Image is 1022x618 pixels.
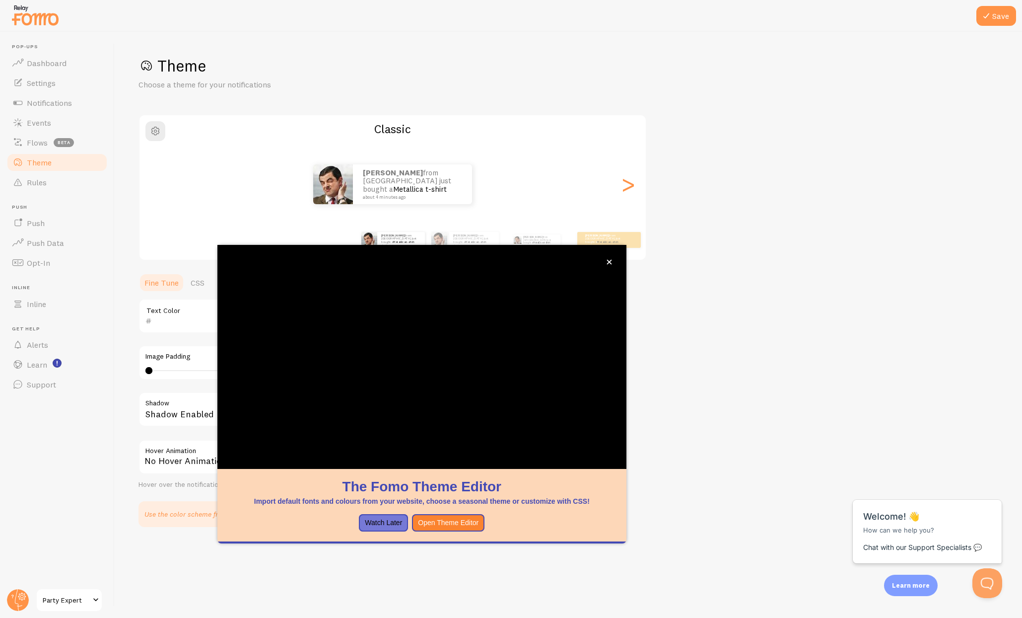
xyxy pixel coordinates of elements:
[138,480,436,489] div: Hover over the notification for preview
[138,440,436,474] div: No Hover Animation
[27,98,72,108] span: Notifications
[465,240,486,244] a: Metallica t-shirt
[363,169,462,200] p: from [GEOGRAPHIC_DATA] just bought a
[523,234,556,245] p: from [GEOGRAPHIC_DATA] just bought a
[27,380,56,389] span: Support
[363,168,423,177] strong: [PERSON_NAME]
[12,204,108,211] span: Push
[604,257,614,267] button: close,
[6,233,108,253] a: Push Data
[139,121,646,137] h2: Classic
[27,258,50,268] span: Opt-In
[381,233,421,246] p: from [GEOGRAPHIC_DATA] just bought a
[6,153,108,172] a: Theme
[6,213,108,233] a: Push
[6,294,108,314] a: Inline
[585,233,625,246] p: from [GEOGRAPHIC_DATA] just bought a
[144,509,270,519] p: Use the color scheme from your website
[513,236,521,244] img: Fomo
[27,238,64,248] span: Push Data
[412,514,484,532] button: Open Theme Editor
[884,575,938,596] div: Learn more
[27,118,51,128] span: Events
[6,113,108,133] a: Events
[54,138,74,147] span: beta
[381,244,420,246] small: about 4 minutes ago
[6,355,108,375] a: Learn
[597,240,618,244] a: Metallica t-shirt
[138,273,185,293] a: Fine Tune
[6,93,108,113] a: Notifications
[10,2,60,28] img: fomo-relay-logo-orange.svg
[393,184,447,194] a: Metallica t-shirt
[453,233,495,246] p: from [GEOGRAPHIC_DATA] just bought a
[27,58,67,68] span: Dashboard
[892,581,930,590] p: Learn more
[43,594,90,606] span: Party Expert
[27,299,46,309] span: Inline
[53,359,62,368] svg: <p>Watch New Feature Tutorials!</p>
[585,233,609,237] strong: [PERSON_NAME]
[138,392,436,428] div: Shadow Enabled
[6,53,108,73] a: Dashboard
[12,326,108,332] span: Get Help
[12,44,108,50] span: Pop-ups
[6,253,108,273] a: Opt-In
[6,375,108,394] a: Support
[533,241,550,244] a: Metallica t-shirt
[229,477,614,496] h1: The Fomo Theme Editor
[381,233,405,237] strong: [PERSON_NAME]
[138,56,998,76] h1: Theme
[27,177,47,187] span: Rules
[27,360,47,370] span: Learn
[6,133,108,153] a: Flows beta
[27,78,56,88] span: Settings
[453,244,494,246] small: about 4 minutes ago
[185,273,210,293] a: CSS
[393,240,414,244] a: Metallica t-shirt
[431,232,447,248] img: Fomo
[361,232,377,248] img: Fomo
[313,164,353,204] img: Fomo
[145,352,429,361] label: Image Padding
[217,245,626,543] div: The Fomo Theme EditorImport default fonts and colours from your website, choose a seasonal theme ...
[36,588,103,612] a: Party Expert
[6,172,108,192] a: Rules
[972,568,1002,598] iframe: Help Scout Beacon - Open
[523,235,543,238] strong: [PERSON_NAME]
[848,475,1008,568] iframe: Help Scout Beacon - Messages and Notifications
[622,149,634,220] div: Next slide
[585,244,624,246] small: about 4 minutes ago
[6,335,108,355] a: Alerts
[359,514,408,532] button: Watch Later
[453,233,477,237] strong: [PERSON_NAME]
[27,157,52,167] span: Theme
[6,73,108,93] a: Settings
[229,496,614,506] p: Import default fonts and colours from your website, choose a seasonal theme or customize with CSS!
[27,340,48,350] span: Alerts
[363,195,459,200] small: about 4 minutes ago
[27,218,45,228] span: Push
[27,138,48,148] span: Flows
[12,285,108,291] span: Inline
[138,79,377,90] p: Choose a theme for your notifications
